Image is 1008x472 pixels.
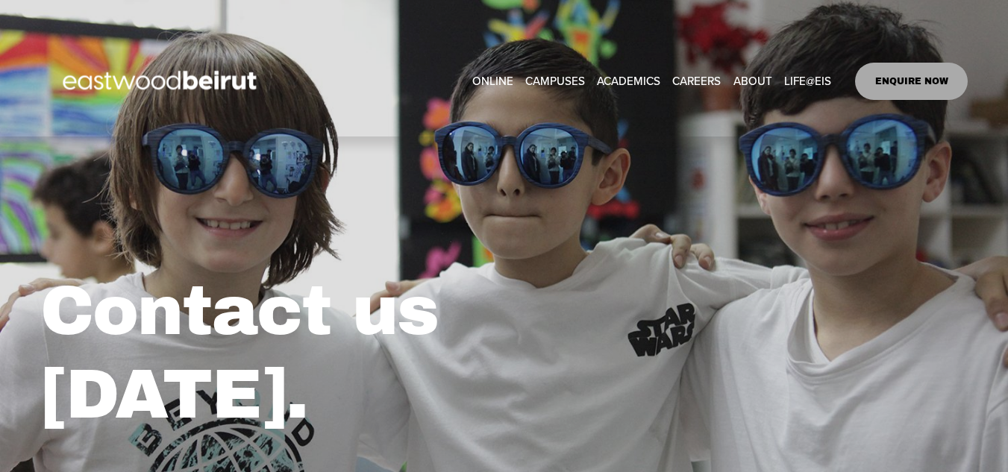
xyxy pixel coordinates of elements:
[597,71,660,91] span: ACADEMICS
[855,63,968,100] a: ENQUIRE NOW
[40,43,284,119] img: EastwoodIS Global Site
[597,70,660,92] a: folder dropdown
[525,70,585,92] a: folder dropdown
[472,70,513,92] a: ONLINE
[40,270,733,436] h1: Contact us [DATE].
[672,70,721,92] a: CAREERS
[733,70,772,92] a: folder dropdown
[525,71,585,91] span: CAMPUSES
[784,70,831,92] a: folder dropdown
[784,71,831,91] span: LIFE@EIS
[733,71,772,91] span: ABOUT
